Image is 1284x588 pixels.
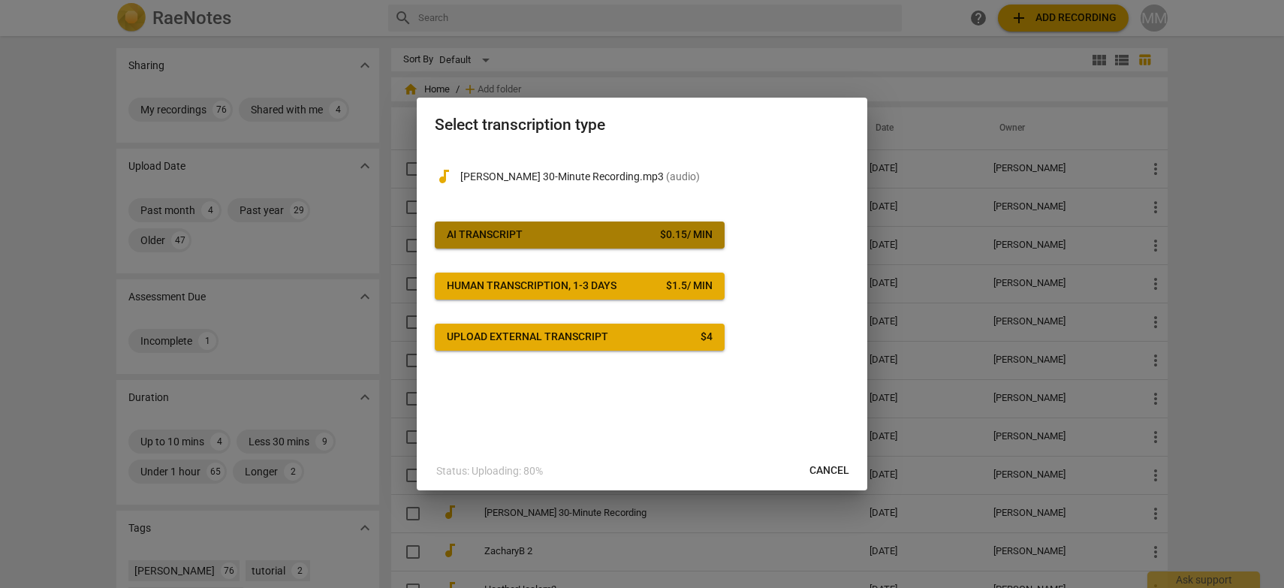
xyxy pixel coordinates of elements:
[435,273,725,300] button: Human transcription, 1-3 days$1.5/ min
[666,279,713,294] div: $ 1.5 / min
[435,222,725,249] button: AI Transcript$0.15/ min
[809,463,849,478] span: Cancel
[436,463,543,479] p: Status: Uploading: 80%
[447,279,616,294] div: Human transcription, 1-3 days
[660,228,713,243] div: $ 0.15 / min
[447,228,523,243] div: AI Transcript
[666,170,700,182] span: ( audio )
[435,167,453,185] span: audiotrack
[435,116,849,134] h2: Select transcription type
[797,457,861,484] button: Cancel
[435,324,725,351] button: Upload external transcript$4
[447,330,608,345] div: Upload external transcript
[460,169,849,185] p: Gwen Fonarow 30-Minute Recording.mp3(audio)
[701,330,713,345] div: $ 4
